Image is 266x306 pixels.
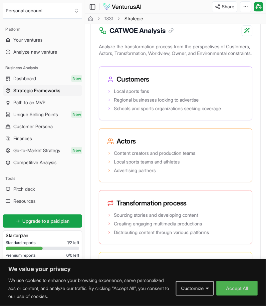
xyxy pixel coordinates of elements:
span: Advertising partners [114,167,156,174]
span: Premium reports [6,253,36,258]
a: 1831 [105,15,113,22]
span: Your ventures [13,37,43,43]
a: Unique Selling PointsNew [3,109,82,120]
a: Competitive Analysis [3,157,82,168]
a: DashboardNew [3,73,82,84]
span: Sourcing stories and developing content [114,212,198,218]
p: Analyze the transformation process from the perspectives of Customers, Actors, Transformation, Wo... [99,42,252,61]
span: New [71,111,82,118]
div: Platform [3,24,82,35]
span: Standard reports [6,240,36,245]
h3: Actors [107,137,244,146]
span: 0 / 0 left [66,253,79,258]
button: Share [212,1,237,12]
span: Local sports fans [114,88,149,95]
span: Distributing content through various platforms [114,229,209,236]
span: Share [222,3,234,10]
span: New [71,147,82,154]
a: Your ventures [3,35,82,45]
a: Path to an MVP [3,97,82,108]
span: Regional businesses looking to advertise [114,97,199,103]
span: Pitch deck [13,186,35,192]
span: Schools and sports organizations seeking coverage [114,105,221,112]
span: Finances [13,135,32,142]
p: We use cookies to enhance your browsing experience, serve personalized ads or content, and analyz... [8,276,171,300]
span: Resources [13,198,36,204]
p: We value your privacy [8,265,258,273]
span: Strategic [125,15,143,22]
span: Content creators and production teams [114,150,195,156]
div: Tools [3,173,82,184]
a: Finances [3,133,82,144]
h3: CATWOE Analysis [110,25,174,36]
span: Strategic Frameworks [13,87,60,94]
span: Competitive Analysis [13,159,57,166]
span: Dashboard [13,75,36,82]
span: 1 / 2 left [67,240,79,245]
h3: Customers [107,75,244,84]
a: Strategic Frameworks [3,85,82,96]
span: Local sports teams and athletes [114,158,180,165]
span: Path to an MVP [13,99,46,106]
h3: Starter plan [6,232,79,239]
a: Analyze new venture [3,47,82,57]
img: logo [103,3,142,11]
span: New [71,75,82,82]
nav: breadcrumb [88,15,143,22]
button: Customize [176,281,214,296]
span: Unique Selling Points [13,111,58,118]
a: Resources [3,196,82,206]
div: Business Analysis [3,63,82,73]
a: Go-to-Market StrategyNew [3,145,82,156]
span: Upgrade to a paid plan [23,218,70,224]
a: Pitch deck [3,184,82,194]
a: Customer Persona [3,121,82,132]
a: Upgrade to a paid plan [3,214,82,228]
span: Go-to-Market Strategy [13,147,60,154]
span: Customer Persona [13,123,53,130]
span: Analyze new venture [13,49,57,55]
button: Accept All [216,281,258,296]
span: Creating engaging multimedia productions [114,220,202,227]
h3: Transformation process [107,198,244,208]
button: Select an organization [3,3,82,19]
